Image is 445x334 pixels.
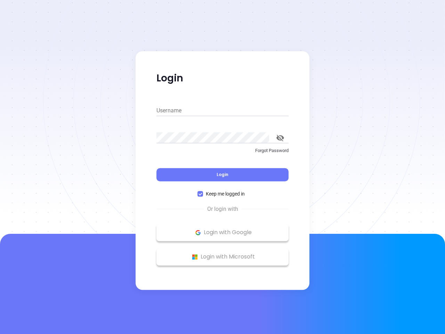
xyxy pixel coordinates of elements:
button: Google Logo Login with Google [156,224,289,241]
p: Forgot Password [156,147,289,154]
span: Keep me logged in [203,190,248,198]
span: Or login with [204,205,242,213]
img: Google Logo [194,228,202,237]
img: Microsoft Logo [191,253,199,261]
span: Login [217,172,228,177]
button: Login [156,168,289,181]
p: Login with Microsoft [160,252,285,262]
button: toggle password visibility [272,129,289,146]
button: Microsoft Logo Login with Microsoft [156,248,289,265]
a: Forgot Password [156,147,289,160]
p: Login [156,72,289,85]
p: Login with Google [160,227,285,238]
